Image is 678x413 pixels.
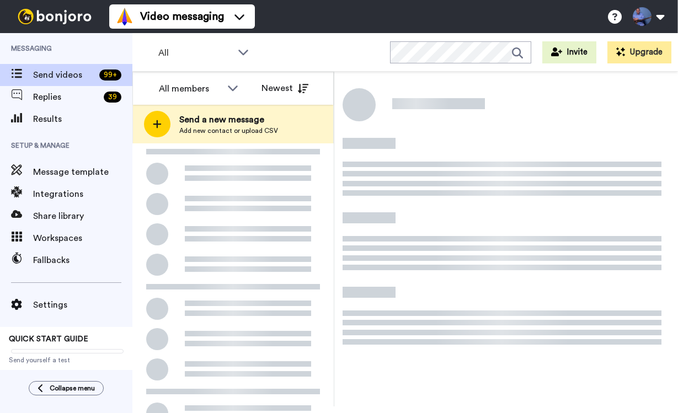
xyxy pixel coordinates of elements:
[99,69,121,81] div: 99 +
[33,68,95,82] span: Send videos
[33,112,132,126] span: Results
[179,113,278,126] span: Send a new message
[159,82,222,95] div: All members
[50,384,95,393] span: Collapse menu
[33,254,132,267] span: Fallbacks
[104,92,121,103] div: 39
[13,9,96,24] img: bj-logo-header-white.svg
[253,77,317,99] button: Newest
[140,9,224,24] span: Video messaging
[29,381,104,395] button: Collapse menu
[116,8,134,25] img: vm-color.svg
[33,165,132,179] span: Message template
[33,210,132,223] span: Share library
[9,335,88,343] span: QUICK START GUIDE
[158,46,232,60] span: All
[542,41,596,63] button: Invite
[179,126,278,135] span: Add new contact or upload CSV
[9,356,124,364] span: Send yourself a test
[607,41,671,63] button: Upgrade
[33,298,132,312] span: Settings
[33,187,132,201] span: Integrations
[33,232,132,245] span: Workspaces
[33,90,99,104] span: Replies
